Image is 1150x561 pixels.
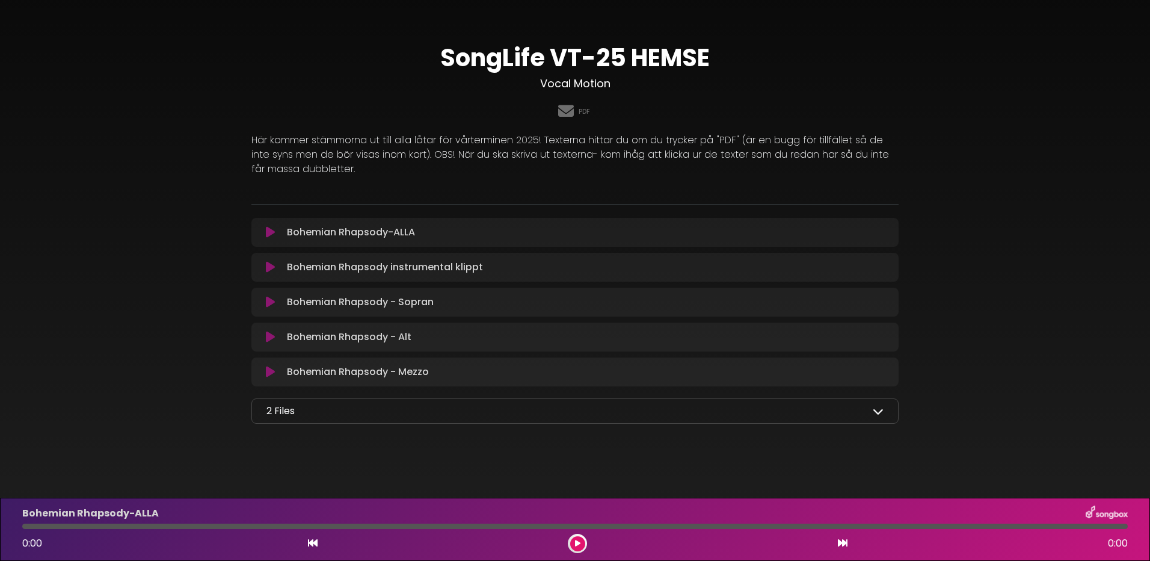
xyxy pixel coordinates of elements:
h1: SongLife VT-25 HEMSE [251,43,899,72]
p: Bohemian Rhapsody - Mezzo [287,365,429,379]
p: 2 Files [266,404,295,418]
p: Bohemian Rhapsody instrumental klippt [287,260,483,274]
p: Bohemian Rhapsody - Sopran [287,295,434,309]
p: Bohemian Rhapsody - Alt [287,330,411,344]
h3: Vocal Motion [251,77,899,90]
p: Bohemian Rhapsody-ALLA [287,225,415,240]
a: PDF [579,107,590,117]
p: Här kommer stämmorna ut till alla låtar för vårterminen 2025! Texterna hittar du om du trycker på... [251,133,899,176]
